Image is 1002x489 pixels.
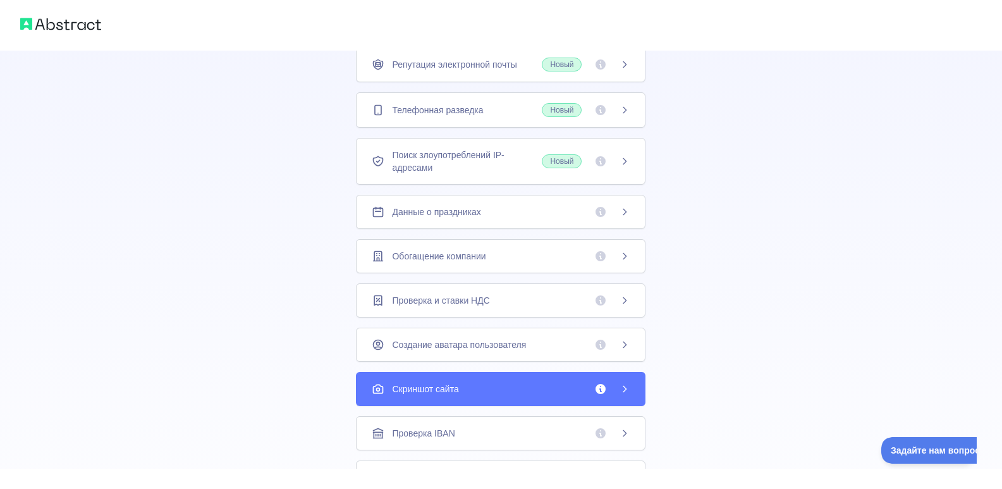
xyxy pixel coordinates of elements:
font: Телефонная разведка [392,105,483,115]
font: Скриншот сайта [392,384,458,394]
img: Абстрактный логотип [20,15,101,33]
iframe: Переключить поддержку клиентов [881,437,977,464]
font: Данные о праздниках [392,207,480,217]
font: Задайте нам вопрос [9,8,99,18]
font: Обогащение компании [392,251,486,261]
font: Поиск злоупотреблений IP-адресами [392,150,504,173]
font: Новый [550,157,573,166]
font: Новый [550,106,573,115]
font: Создание аватара пользователя [392,340,526,350]
font: Проверка IBAN [392,428,455,438]
font: Репутация электронной почты [392,59,516,70]
font: Новый [550,60,573,69]
font: Проверка и ставки НДС [392,295,489,306]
